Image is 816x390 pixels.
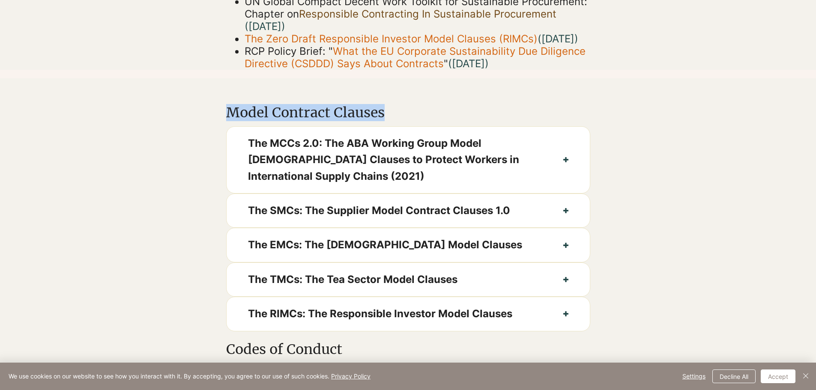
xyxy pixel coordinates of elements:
a: Responsible Contracting In Sustainable Procurement [299,8,556,20]
span: The MCCs 2.0: The ABA Working Group Model [DEMOGRAPHIC_DATA] Clauses to Protect Workers in Intern... [248,135,542,185]
span: The TMCs: The Tea Sector Model Clauses [248,271,542,288]
a: ) [574,33,578,45]
span: Model Contract Clauses [226,104,385,121]
a: [DATE] [541,33,574,45]
span: ( [538,33,574,45]
span: The RIMCs: The Responsible Investor Model Clauses [248,306,542,322]
span: ([DATE]) [448,57,489,70]
span: RCP Policy Brief: " " [245,45,586,70]
a: Privacy Policy [331,372,371,380]
span: ([DATE]) [245,20,285,33]
span: The EMCs: The [DEMOGRAPHIC_DATA] Model Clauses [248,237,542,253]
button: The TMCs: The Tea Sector Model Clauses [227,263,590,296]
button: The SMCs: The Supplier Model Contract Clauses 1.0 [227,194,590,227]
span: The SMCs: The Supplier Model Contract Clauses 1.0 [248,202,542,219]
span: We use cookies on our website to see how you interact with it. By accepting, you agree to our use... [9,372,371,380]
span: Settings [682,370,705,383]
button: Accept [761,369,795,383]
button: The MCCs 2.0: The ABA Working Group Model [DEMOGRAPHIC_DATA] Clauses to Protect Workers in Intern... [227,127,590,193]
a: What the EU Corporate Sustainability Due Diligence Directive (CSDDD) Says About Contracts [245,45,586,70]
button: The RIMCs: The Responsible Investor Model Clauses [227,297,590,330]
button: Close [801,369,811,383]
a: The Zero Draft Responsible Investor Model Clauses (RIMCs) [245,33,538,45]
button: The EMCs: The [DEMOGRAPHIC_DATA] Model Clauses [227,228,590,262]
span: Codes of Conduct [226,341,342,358]
img: Close [801,371,811,381]
button: Decline All [712,369,756,383]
